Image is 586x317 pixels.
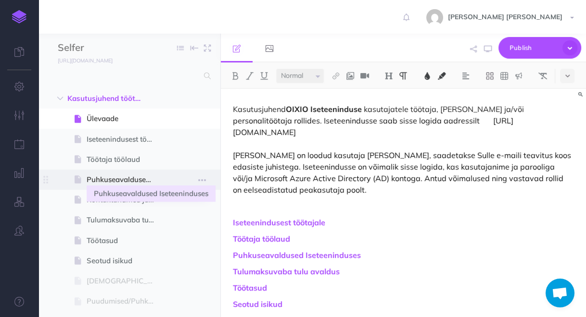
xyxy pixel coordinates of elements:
img: Underline button [260,72,268,80]
a: Töötasud [233,283,267,293]
img: Headings dropdown button [384,72,393,80]
img: Text background color button [437,72,446,80]
img: Link button [331,72,340,80]
span: Seotud isikud [87,255,163,267]
a: [URL][DOMAIN_NAME] [38,55,122,65]
input: Documentation Name [58,41,171,55]
img: Clear styles button [538,72,547,80]
span: Kasutusjuhend töötajale [67,93,151,104]
span: Töötaja töölaud [87,154,163,165]
a: Puhkuseavaldused Iseteeninduses [233,250,361,260]
a: Töötaja töölaud [233,234,290,244]
img: Italic button [245,72,254,80]
span: Kasutusjuhend [233,104,286,114]
span: [PERSON_NAME] on loodud kasutaja [PERSON_NAME], saadetakse Sulle e-maili teavitus koos edasiste j... [233,139,573,195]
span: kasutajatele töötaja, [PERSON_NAME] ja/või personalitöötaja rollides. Iseteenindusse saab sisse l... [233,104,526,125]
span: [PERSON_NAME] [PERSON_NAME] [443,12,567,21]
small: [URL][DOMAIN_NAME] [58,57,113,64]
img: logo-mark.svg [12,10,26,24]
a: Tulumaksuvaba tulu avaldus [233,267,340,276]
span: OIXIO Iseteeninduse [286,104,362,114]
img: Create table button [500,72,509,80]
img: 0bf3c2874891d965dab3c1b08e631cda.jpg [426,9,443,26]
a: Open chat [546,279,574,307]
span: Publish [510,40,558,55]
span: Puudumised/Puhkused [87,295,163,307]
span: Kontaktandmed ja nende muutmine [87,194,163,206]
input: Search [58,67,198,85]
img: Alignment dropdown menu button [461,72,470,80]
span: [DEMOGRAPHIC_DATA]-archive [87,275,163,287]
span: Puhkuseavaldused Iseteeninduses [87,174,163,185]
img: Text color button [423,72,432,80]
img: Callout dropdown menu button [514,72,523,80]
img: Bold button [231,72,240,80]
span: Töötasud [87,235,163,246]
img: Add image button [346,72,355,80]
span: Ülevaade [87,113,163,124]
img: Paragraph button [399,72,408,80]
button: Publish [498,37,581,59]
a: Iseteenindusest töötajale [233,218,325,227]
span: Iseteenindusest töötajale [87,134,163,145]
img: Add video button [360,72,369,80]
a: Seotud isikud [233,299,282,309]
span: Tulumaksuvaba tulu avaldus [87,214,163,226]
